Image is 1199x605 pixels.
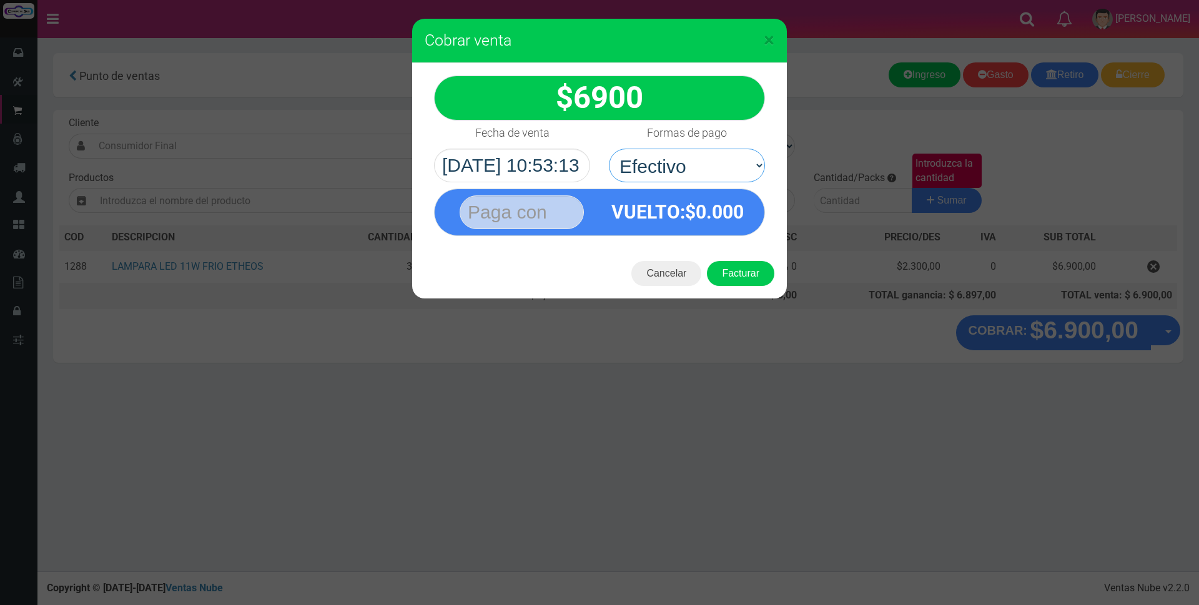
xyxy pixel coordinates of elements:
[764,30,774,50] button: Close
[611,201,744,223] strong: :$
[647,127,727,139] h4: Formas de pago
[460,195,584,229] input: Paga con
[573,80,643,116] span: 6900
[631,261,701,286] button: Cancelar
[611,201,680,223] span: VUELTO
[696,201,744,223] span: 0.000
[764,28,774,52] span: ×
[475,127,550,139] h4: Fecha de venta
[556,80,643,116] strong: $
[425,31,774,50] h3: Cobrar venta
[707,261,774,286] button: Facturar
